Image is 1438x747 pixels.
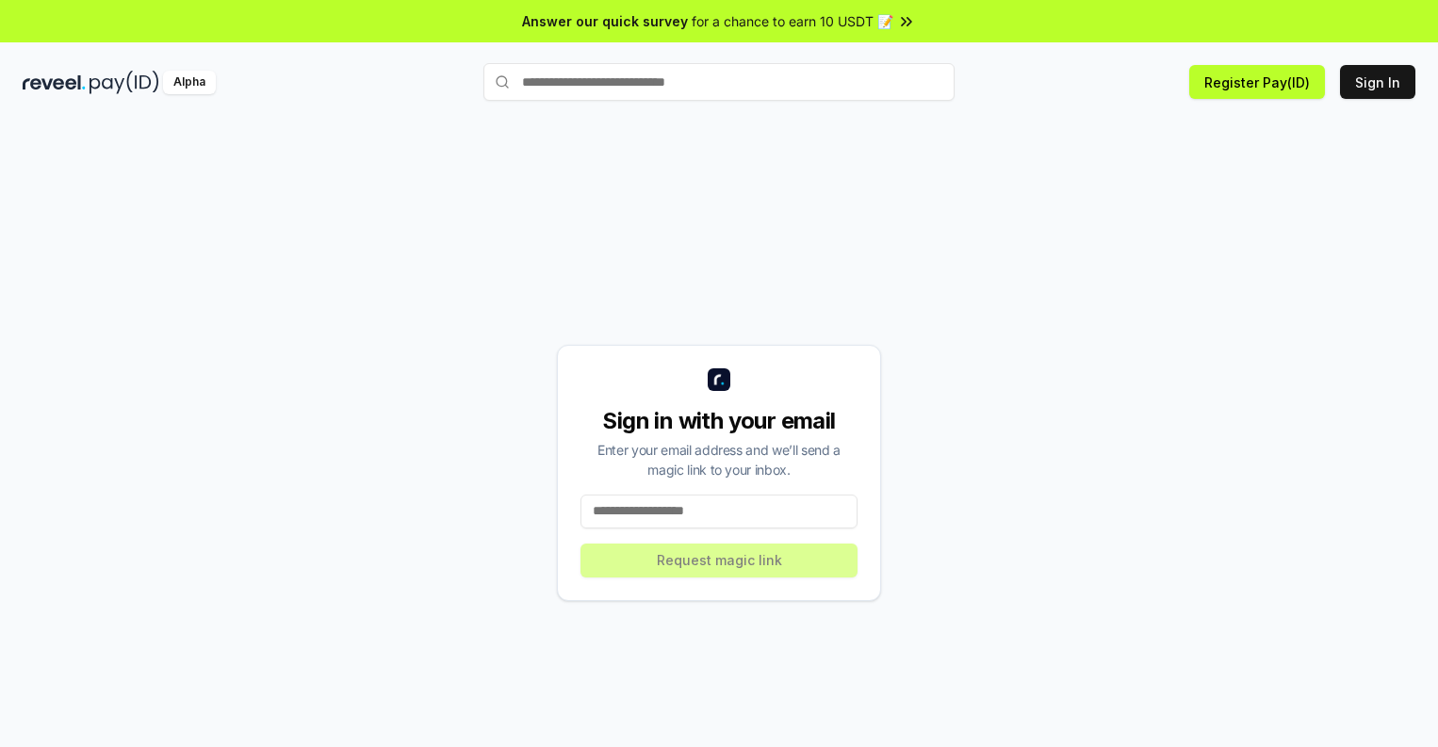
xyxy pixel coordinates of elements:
img: reveel_dark [23,71,86,94]
span: for a chance to earn 10 USDT 📝 [692,11,893,31]
img: pay_id [90,71,159,94]
div: Alpha [163,71,216,94]
button: Sign In [1340,65,1415,99]
img: logo_small [708,368,730,391]
div: Sign in with your email [580,406,858,436]
span: Answer our quick survey [522,11,688,31]
button: Register Pay(ID) [1189,65,1325,99]
div: Enter your email address and we’ll send a magic link to your inbox. [580,440,858,479]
